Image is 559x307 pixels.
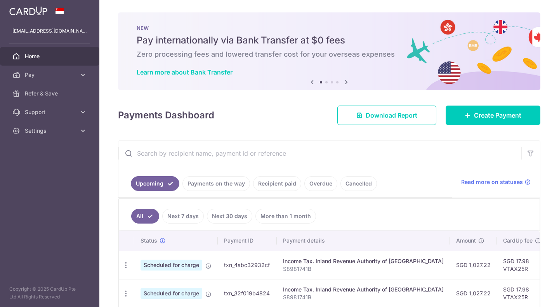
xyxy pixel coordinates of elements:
a: Next 30 days [207,209,252,224]
span: Scheduled for charge [141,260,202,271]
p: [EMAIL_ADDRESS][DOMAIN_NAME] [12,27,87,35]
a: Read more on statuses [461,178,531,186]
div: Income Tax. Inland Revenue Authority of [GEOGRAPHIC_DATA] [283,257,444,265]
span: Scheduled for charge [141,288,202,299]
td: SGD 1,027.22 [450,251,497,279]
th: Payment details [277,231,450,251]
span: Status [141,237,157,245]
input: Search by recipient name, payment id or reference [118,141,521,166]
span: Home [25,52,76,60]
a: Overdue [304,176,337,191]
span: Create Payment [474,111,521,120]
span: Amount [456,237,476,245]
p: NEW [137,25,522,31]
span: CardUp fee [503,237,533,245]
h4: Payments Dashboard [118,108,214,122]
td: SGD 17.98 VTAX25R [497,251,547,279]
img: Bank transfer banner [118,12,540,90]
span: Settings [25,127,76,135]
a: Upcoming [131,176,179,191]
div: Income Tax. Inland Revenue Authority of [GEOGRAPHIC_DATA] [283,286,444,293]
span: Read more on statuses [461,178,523,186]
span: Support [25,108,76,116]
a: Recipient paid [253,176,301,191]
span: Pay [25,71,76,79]
a: Payments on the way [182,176,250,191]
a: Next 7 days [162,209,204,224]
p: S8981741B [283,265,444,273]
td: txn_4abc32932cf [218,251,277,279]
span: Refer & Save [25,90,76,97]
a: All [131,209,159,224]
th: Payment ID [218,231,277,251]
p: S8981741B [283,293,444,301]
a: Learn more about Bank Transfer [137,68,233,76]
a: Download Report [337,106,436,125]
img: CardUp [9,6,47,16]
a: Create Payment [446,106,540,125]
span: Download Report [366,111,417,120]
a: Cancelled [340,176,377,191]
a: More than 1 month [255,209,316,224]
h5: Pay internationally via Bank Transfer at $0 fees [137,34,522,47]
h6: Zero processing fees and lowered transfer cost for your overseas expenses [137,50,522,59]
